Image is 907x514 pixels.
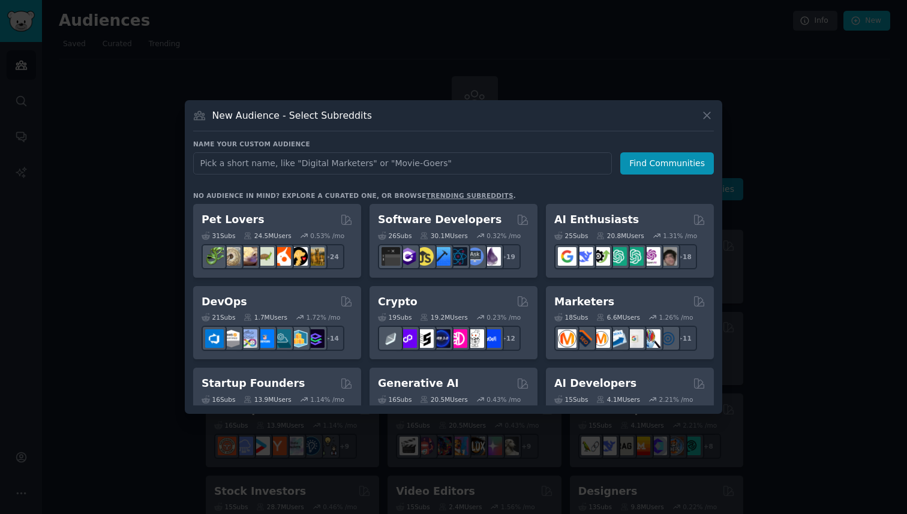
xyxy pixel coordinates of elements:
[642,329,660,348] img: MarketingResearch
[554,212,639,227] h2: AI Enthusiasts
[420,232,467,240] div: 30.1M Users
[558,247,576,266] img: GoogleGeminiAI
[596,232,644,240] div: 20.8M Users
[575,247,593,266] img: DeepSeek
[205,247,224,266] img: herpetology
[449,247,467,266] img: reactnative
[482,329,501,348] img: defi_
[672,244,697,269] div: + 18
[432,329,451,348] img: web3
[244,232,291,240] div: 24.5M Users
[625,329,644,348] img: googleads
[554,313,588,321] div: 18 Sub s
[659,247,677,266] img: ArtificalIntelligence
[554,232,588,240] div: 25 Sub s
[554,376,636,391] h2: AI Developers
[193,140,714,148] h3: Name your custom audience
[378,313,412,321] div: 19 Sub s
[382,247,400,266] img: software
[202,376,305,391] h2: Startup Founders
[608,247,627,266] img: chatgpt_promptDesign
[202,294,247,309] h2: DevOps
[289,329,308,348] img: aws_cdk
[591,329,610,348] img: AskMarketing
[596,395,640,404] div: 4.1M Users
[244,313,287,321] div: 1.7M Users
[222,247,241,266] img: ballpython
[306,247,325,266] img: dogbreed
[378,232,412,240] div: 26 Sub s
[306,329,325,348] img: PlatformEngineers
[672,326,697,351] div: + 11
[378,395,412,404] div: 16 Sub s
[193,191,516,200] div: No audience in mind? Explore a curated one, or browse .
[193,152,612,175] input: Pick a short name, like "Digital Marketers" or "Movie-Goers"
[659,313,693,321] div: 1.26 % /mo
[307,313,341,321] div: 1.72 % /mo
[319,244,344,269] div: + 24
[202,313,235,321] div: 21 Sub s
[205,329,224,348] img: azuredevops
[495,244,521,269] div: + 19
[663,232,697,240] div: 1.31 % /mo
[642,247,660,266] img: OpenAIDev
[449,329,467,348] img: defiblockchain
[486,395,521,404] div: 0.43 % /mo
[222,329,241,348] img: AWS_Certified_Experts
[415,329,434,348] img: ethstaker
[244,395,291,404] div: 13.9M Users
[202,232,235,240] div: 31 Sub s
[432,247,451,266] img: iOSProgramming
[272,247,291,266] img: cockatiel
[659,395,693,404] div: 2.21 % /mo
[558,329,576,348] img: content_marketing
[310,395,344,404] div: 1.14 % /mo
[378,212,501,227] h2: Software Developers
[319,326,344,351] div: + 14
[382,329,400,348] img: ethfinance
[239,329,257,348] img: Docker_DevOps
[398,329,417,348] img: 0xPolygon
[415,247,434,266] img: learnjavascript
[659,329,677,348] img: OnlineMarketing
[378,294,418,309] h2: Crypto
[420,313,467,321] div: 19.2M Users
[202,212,265,227] h2: Pet Lovers
[608,329,627,348] img: Emailmarketing
[482,247,501,266] img: elixir
[272,329,291,348] img: platformengineering
[420,395,467,404] div: 20.5M Users
[625,247,644,266] img: chatgpt_prompts_
[486,232,521,240] div: 0.32 % /mo
[256,247,274,266] img: turtle
[289,247,308,266] img: PetAdvice
[398,247,417,266] img: csharp
[310,232,344,240] div: 0.53 % /mo
[256,329,274,348] img: DevOpsLinks
[212,109,372,122] h3: New Audience - Select Subreddits
[239,247,257,266] img: leopardgeckos
[378,376,459,391] h2: Generative AI
[465,247,484,266] img: AskComputerScience
[202,395,235,404] div: 16 Sub s
[596,313,640,321] div: 6.6M Users
[426,192,513,199] a: trending subreddits
[486,313,521,321] div: 0.23 % /mo
[554,395,588,404] div: 15 Sub s
[465,329,484,348] img: CryptoNews
[575,329,593,348] img: bigseo
[591,247,610,266] img: AItoolsCatalog
[554,294,614,309] h2: Marketers
[495,326,521,351] div: + 12
[620,152,714,175] button: Find Communities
